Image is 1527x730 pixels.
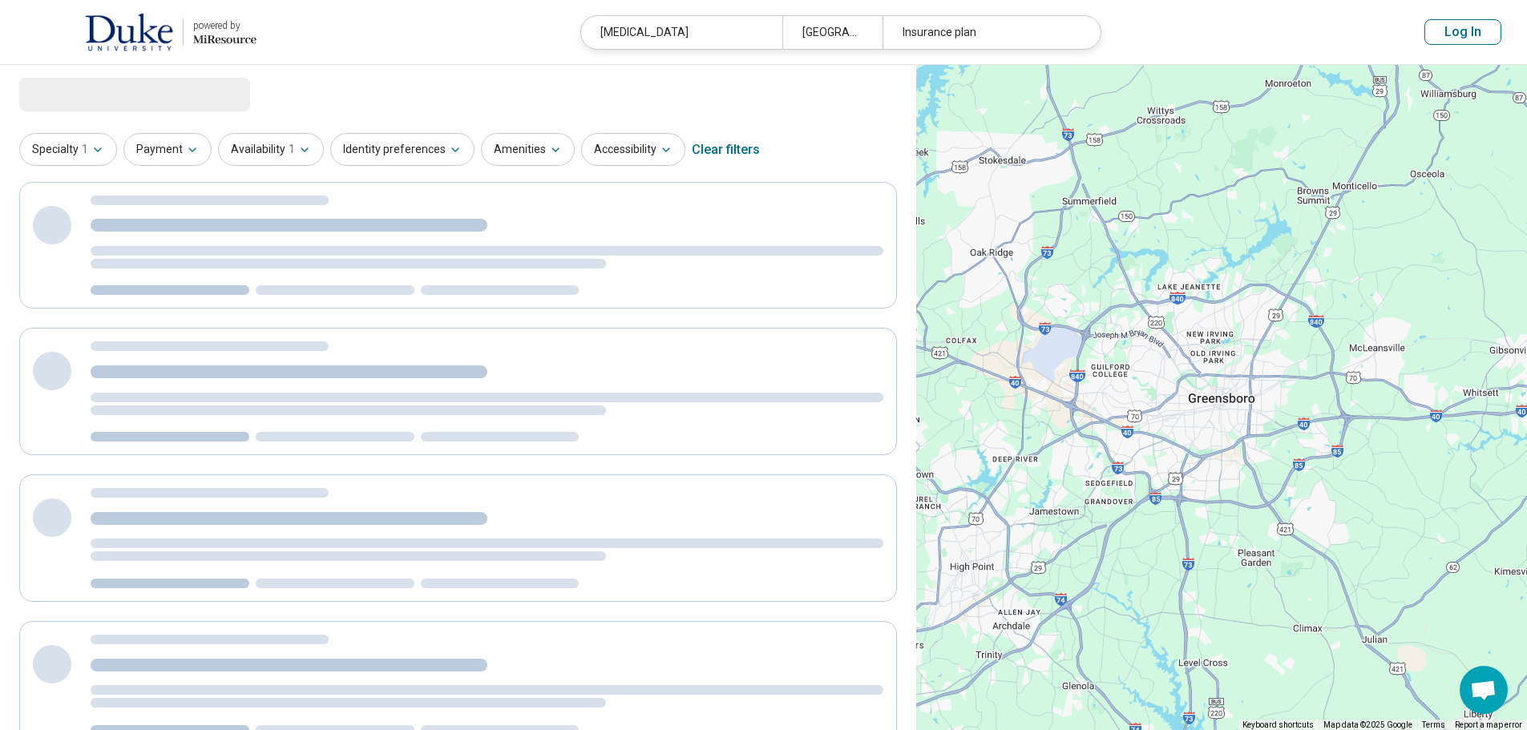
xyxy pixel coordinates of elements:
[330,133,475,166] button: Identity preferences
[1460,666,1508,714] div: Open chat
[19,78,154,110] span: Loading...
[1323,720,1412,729] span: Map data ©2025 Google
[782,16,883,49] div: [GEOGRAPHIC_DATA], [GEOGRAPHIC_DATA]
[883,16,1084,49] div: Insurance plan
[1455,720,1522,729] a: Report a map error
[1424,19,1501,45] button: Log In
[692,131,760,169] div: Clear filters
[123,133,212,166] button: Payment
[82,141,88,158] span: 1
[1422,720,1445,729] a: Terms (opens in new tab)
[218,133,324,166] button: Availability1
[26,13,257,51] a: Duke Universitypowered by
[581,133,685,166] button: Accessibility
[581,16,782,49] div: [MEDICAL_DATA]
[289,141,295,158] span: 1
[193,18,257,33] div: powered by
[481,133,575,166] button: Amenities
[85,13,173,51] img: Duke University
[19,133,117,166] button: Specialty1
